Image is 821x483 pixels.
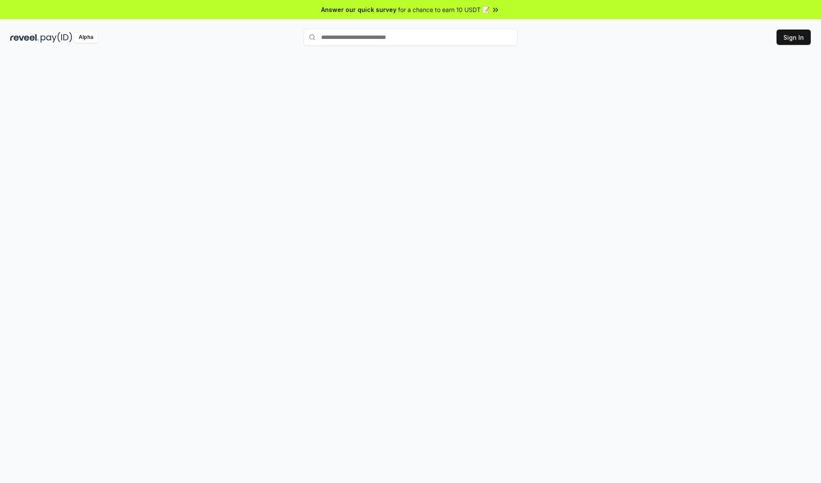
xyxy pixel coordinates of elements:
button: Sign In [777,30,811,45]
div: Alpha [74,32,98,43]
span: for a chance to earn 10 USDT 📝 [398,5,490,14]
span: Answer our quick survey [321,5,396,14]
img: pay_id [41,32,72,43]
img: reveel_dark [10,32,39,43]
